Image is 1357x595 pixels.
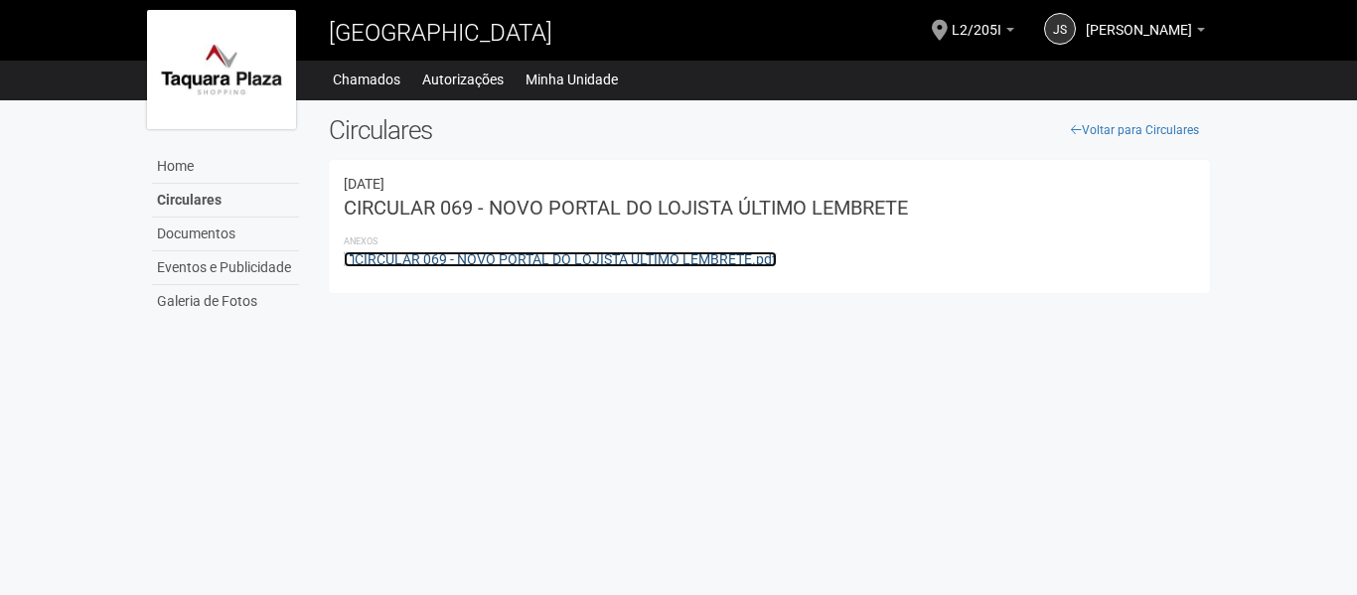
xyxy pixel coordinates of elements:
[329,115,1210,145] h2: Circulares
[344,232,1195,250] li: Anexos
[1086,3,1192,38] span: JORGE SOARES ALMEIDA
[152,251,299,285] a: Eventos e Publicidade
[344,198,1195,218] h3: CIRCULAR 069 - NOVO PORTAL DO LOJISTA ÚLTIMO LEMBRETE
[1086,25,1205,41] a: [PERSON_NAME]
[333,66,400,93] a: Chamados
[344,251,777,267] a: CIRCULAR 069 - NOVO PORTAL DO LOJISTA ÚLTIMO LEMBRETE.pdf
[147,10,296,129] img: logo.jpg
[1044,13,1076,45] a: JS
[329,19,552,47] span: [GEOGRAPHIC_DATA]
[152,285,299,318] a: Galeria de Fotos
[422,66,504,93] a: Autorizações
[152,150,299,184] a: Home
[1060,115,1210,145] a: Voltar para Circulares
[344,175,1195,193] div: 22/08/2025 21:46
[526,66,618,93] a: Minha Unidade
[952,25,1014,41] a: L2/205I
[952,3,1001,38] span: L2/205I
[152,218,299,251] a: Documentos
[152,184,299,218] a: Circulares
